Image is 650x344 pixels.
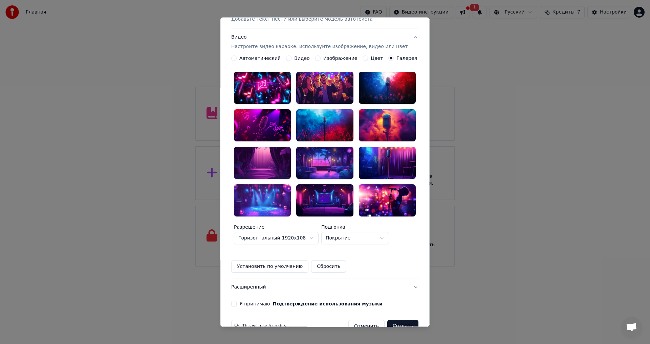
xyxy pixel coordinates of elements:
label: Подгонка [321,225,389,229]
label: Галерея [397,56,417,61]
label: Автоматический [239,56,281,61]
div: ВидеоНастройте видео караоке: используйте изображение, видео или цвет [231,56,418,278]
button: Расширенный [231,278,418,296]
span: This will use 5 credits [242,324,286,329]
p: Добавьте текст песни или выберите модель автотекста [231,16,373,23]
p: Настройте видео караоке: используйте изображение, видео или цвет [231,44,408,50]
label: Я принимаю [239,302,383,306]
label: Разрешение [234,225,319,229]
div: Видео [231,34,408,50]
button: Я принимаю [273,302,383,306]
button: Сбросить [311,260,346,273]
button: Отменить [348,320,385,332]
label: Видео [294,56,310,61]
button: Создать [387,320,418,332]
label: Цвет [371,56,383,61]
label: Изображение [323,56,357,61]
button: Текст песниДобавьте текст песни или выберите модель автотекста [231,1,418,28]
button: Установить по умолчанию [231,260,308,273]
button: ВидеоНастройте видео караоке: используйте изображение, видео или цвет [231,29,418,56]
